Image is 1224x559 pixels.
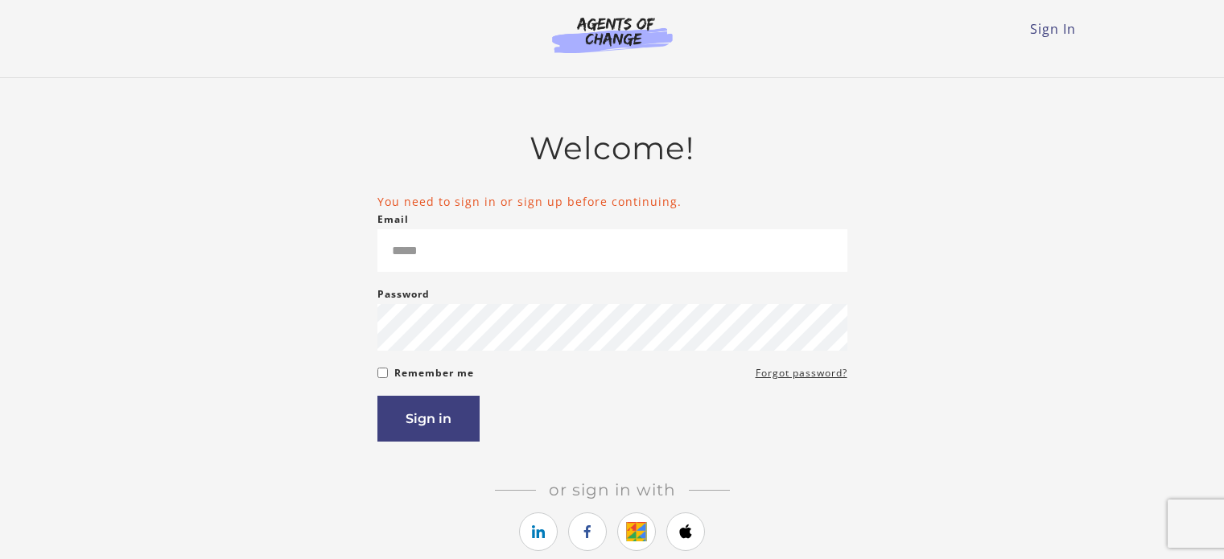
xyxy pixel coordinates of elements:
a: https://courses.thinkific.com/users/auth/linkedin?ss%5Breferral%5D=&ss%5Buser_return_to%5D=%2Fcou... [519,512,558,551]
a: Sign In [1030,20,1076,38]
a: https://courses.thinkific.com/users/auth/google?ss%5Breferral%5D=&ss%5Buser_return_to%5D=%2Fcours... [617,512,656,551]
button: Sign in [377,396,480,442]
a: https://courses.thinkific.com/users/auth/apple?ss%5Breferral%5D=&ss%5Buser_return_to%5D=%2Fcourse... [666,512,705,551]
span: Or sign in with [536,480,689,499]
img: Agents of Change Logo [535,16,690,53]
a: Forgot password? [756,364,847,383]
a: https://courses.thinkific.com/users/auth/facebook?ss%5Breferral%5D=&ss%5Buser_return_to%5D=%2Fcou... [568,512,607,551]
h2: Welcome! [377,129,847,167]
label: Password [377,285,430,304]
li: You need to sign in or sign up before continuing. [377,193,847,210]
label: Email [377,210,409,229]
label: Remember me [394,364,474,383]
